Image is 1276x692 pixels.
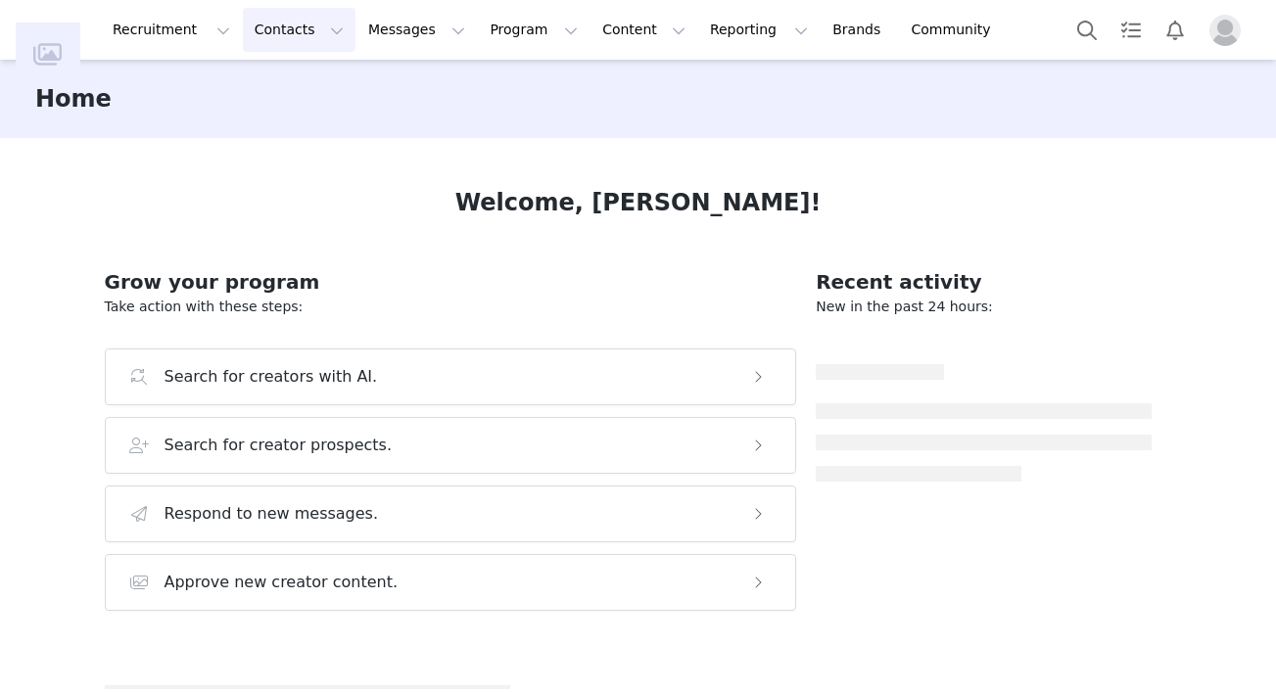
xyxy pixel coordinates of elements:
button: Profile [1198,15,1260,46]
button: Recruitment [101,8,242,52]
h1: Welcome, [PERSON_NAME]! [455,185,822,220]
p: New in the past 24 hours: [816,297,1152,317]
a: Tasks [1110,8,1153,52]
button: Approve new creator content. [105,554,797,611]
button: Search [1065,8,1109,52]
button: Contacts [243,8,355,52]
h3: Home [35,81,112,116]
h3: Search for creator prospects. [165,434,393,457]
p: Take action with these steps: [105,297,797,317]
h2: Recent activity [816,267,1152,297]
a: Community [900,8,1012,52]
h3: Respond to new messages. [165,502,379,526]
button: Content [591,8,697,52]
h3: Search for creators with AI. [165,365,378,389]
button: Reporting [698,8,820,52]
button: Search for creator prospects. [105,417,797,474]
button: Respond to new messages. [105,485,797,542]
button: Program [478,8,590,52]
img: placeholder-profile.jpg [1209,15,1241,46]
h3: Approve new creator content. [165,571,399,594]
h2: Grow your program [105,267,797,297]
button: Search for creators with AI. [105,348,797,405]
button: Messages [356,8,477,52]
a: Brands [821,8,898,52]
button: Notifications [1154,8,1197,52]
